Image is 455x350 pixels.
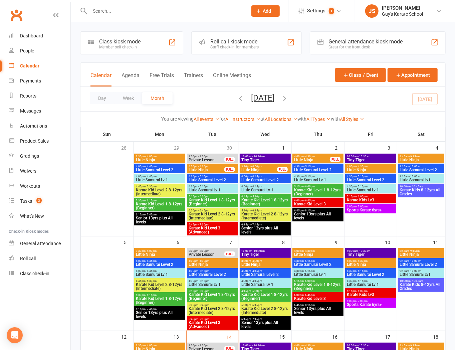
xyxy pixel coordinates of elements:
[358,249,370,252] span: - 10:30am
[20,256,36,261] div: Roll call
[251,290,262,293] span: - 5:30pm
[399,188,443,196] span: Karate Kids 8-12yrs All Grades
[399,158,443,162] span: Little Ninja
[136,294,184,297] span: 5:30pm
[357,175,368,178] span: - 5:15pm
[188,175,237,178] span: 4:30pm
[304,280,315,283] span: - 6:00pm
[252,155,265,158] span: - 10:30am
[136,262,184,267] span: Little Samurai Level 2
[136,158,184,162] span: Little Ninja
[99,38,141,45] div: Class kiosk mode
[198,270,209,273] span: - 5:15pm
[304,294,315,297] span: - 6:45pm
[188,249,225,252] span: 2:00pm
[20,153,39,159] div: Gradings
[335,236,344,247] div: 9
[220,116,226,122] strong: for
[304,185,315,188] span: - 6:00pm
[188,293,237,301] span: Karate Kid Level 1 8-12yrs (Beginner)
[304,304,315,307] span: - 8:15pm
[409,165,421,168] span: - 10:00am
[347,259,395,262] span: 4:00pm
[115,92,142,104] button: Week
[188,252,225,256] span: Private Lesson
[36,198,42,203] span: 3
[9,266,70,281] a: Class kiosk mode
[188,273,237,277] span: Little Samurai Level 2
[340,117,365,122] a: All Styles
[241,198,289,206] span: Karate Kid Level 1 8-12yrs (Beginner)
[188,212,237,220] span: Karate Kid Level 2 8-12yrs (Intermediate)
[174,142,186,153] div: 29
[136,270,184,273] span: 4:00pm
[20,93,36,99] div: Reports
[347,168,395,172] span: Little Ninja
[136,202,184,210] span: Karate Kid Level 1 8-12yrs (Beginner)
[347,300,395,303] span: 6:00pm
[188,178,237,182] span: Little Samurai Level 2
[347,158,395,162] span: Tiny Tiger
[241,249,289,252] span: 10:00am
[357,290,368,293] span: - 6:00pm
[136,273,184,277] span: Little Samurai Lv 1
[20,241,61,246] div: General attendance
[198,185,209,188] span: - 5:15pm
[399,249,443,252] span: 8:45am
[347,270,395,273] span: 4:30pm
[304,155,315,158] span: - 4:30pm
[307,117,331,122] a: All Types
[241,262,289,267] span: Little Ninja
[294,165,342,168] span: 4:30pm
[329,45,403,49] div: Great for the front desk
[184,72,203,86] button: Trainers
[388,142,397,153] div: 3
[347,262,395,267] span: Little Ninja
[9,43,70,58] a: People
[188,270,237,273] span: 4:30pm
[136,213,184,216] span: 6:15pm
[241,252,289,256] span: Tiny Tiger
[252,249,265,252] span: - 10:30am
[304,249,315,252] span: - 4:30pm
[146,259,157,262] span: - 4:45pm
[136,175,184,178] span: 4:00pm
[198,223,209,226] span: - 7:30pm
[9,58,70,73] a: Calendar
[399,259,443,262] span: 9:15am
[347,303,395,307] span: Sports Karate 6yrs+
[136,280,184,283] span: 4:45pm
[241,270,289,273] span: 4:00pm
[198,304,209,307] span: - 6:45pm
[241,165,277,168] span: 3:30pm
[124,236,133,247] div: 5
[122,72,140,86] button: Agenda
[251,280,262,283] span: - 4:45pm
[357,270,368,273] span: - 5:15pm
[399,165,443,168] span: 9:15am
[188,158,225,162] span: Private Lesson
[81,127,134,141] th: Sun
[198,155,209,158] span: - 3:00pm
[188,280,237,283] span: 4:30pm
[304,175,315,178] span: - 5:15pm
[198,209,209,212] span: - 6:45pm
[226,117,261,122] a: All Instructors
[198,195,209,198] span: - 6:00pm
[9,134,70,149] a: Product Sales
[136,168,184,172] span: Little Samurai Level 2
[146,199,157,202] span: - 6:15pm
[20,183,40,189] div: Workouts
[8,7,25,23] a: Clubworx
[188,168,225,172] span: Little Ninja
[251,165,262,168] span: - 4:00pm
[409,175,421,178] span: - 10:00am
[188,155,225,158] span: 2:00pm
[224,167,235,172] div: FULL
[409,249,420,252] span: - 9:15am
[294,188,342,196] span: Karate Kid Level 1 8-12yrs (Beginner)
[263,8,271,14] span: Add
[9,194,70,209] a: Tasks 3
[357,259,368,262] span: - 4:30pm
[9,28,70,43] a: Dashboard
